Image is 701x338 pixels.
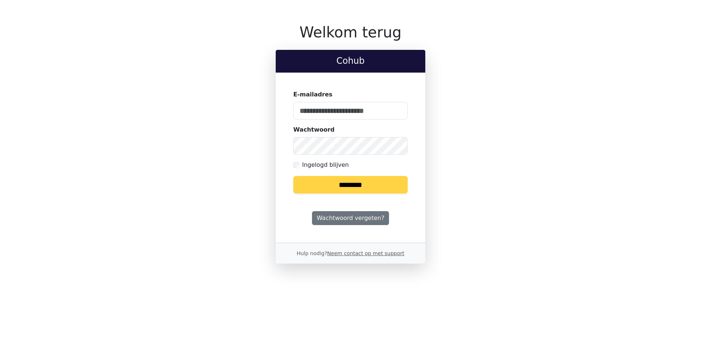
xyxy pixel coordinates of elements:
small: Hulp nodig? [297,250,404,256]
label: Wachtwoord [293,125,335,134]
label: E-mailadres [293,90,333,99]
label: Ingelogd blijven [302,161,349,169]
a: Neem contact op met support [327,250,404,256]
h1: Welkom terug [276,23,425,41]
a: Wachtwoord vergeten? [312,211,389,225]
h2: Cohub [282,56,419,66]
